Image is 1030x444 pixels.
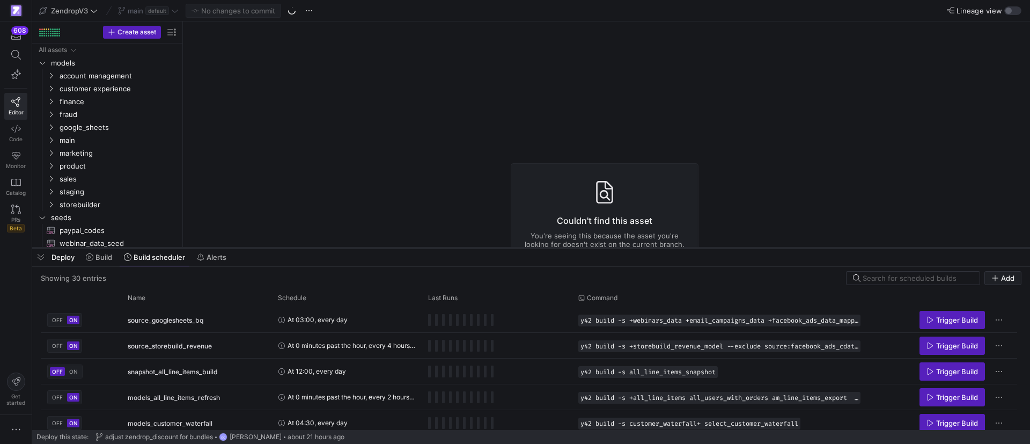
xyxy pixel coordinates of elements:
[936,419,978,427] span: Trigger Build
[69,317,77,323] span: ON
[52,368,63,375] span: OFF
[69,394,77,401] span: ON
[51,212,176,224] span: seeds
[11,216,20,223] span: PRs
[288,359,346,384] span: At 12:00, every day
[4,93,27,120] a: Editor
[60,83,176,95] span: customer experience
[36,43,178,56] div: Press SPACE to select this row.
[219,433,227,441] div: GC
[278,294,306,302] span: Schedule
[36,69,178,82] div: Press SPACE to select this row.
[428,294,458,302] span: Last Runs
[60,199,176,211] span: storebuilder
[1001,274,1014,282] span: Add
[60,237,166,250] span: webinar_data_seed​​​​​​
[128,385,220,410] span: models_all_line_items_refresh
[192,248,231,266] button: Alerts
[36,433,89,441] span: Deploy this state:
[103,26,161,39] button: Create asset
[36,159,178,172] div: Press SPACE to select this row.
[919,414,985,432] button: Trigger Build
[919,388,985,406] button: Trigger Build
[69,420,77,426] span: ON
[524,214,685,227] h3: Couldn't find this asset
[288,433,344,441] span: about 21 hours ago
[119,248,190,266] button: Build scheduler
[52,394,63,401] span: OFF
[60,147,176,159] span: marketing
[6,190,26,196] span: Catalog
[230,433,282,441] span: [PERSON_NAME]
[128,359,218,384] span: snapshot_all_line_items_build
[51,253,75,261] span: Deploy
[936,393,978,402] span: Trigger Build
[60,96,176,108] span: finance
[4,2,27,20] a: https://storage.googleapis.com/y42-prod-data-exchange/images/qZXOSqkTtPuVcXVzF40oUlM07HVTwZXfPK0U...
[128,411,212,436] span: models_customer_waterfall
[95,253,112,261] span: Build
[207,253,226,261] span: Alerts
[36,224,178,237] a: paypal_codes​​​​​​
[524,231,685,266] p: You're seeing this because the asset you're looking for doesn't exist on the current branch. To l...
[128,308,203,333] span: source_googlesheets_bq
[587,294,617,302] span: Command
[36,4,100,18] button: ZendropV3
[60,70,176,82] span: account management
[580,368,716,376] span: y42 build -s all_line_items_snapshot
[36,147,178,159] div: Press SPACE to select this row.
[957,6,1002,15] span: Lineage view
[36,237,178,250] a: webinar_data_seed​​​​​​
[81,248,117,266] button: Build
[6,163,26,169] span: Monitor
[4,26,27,45] button: 608
[6,393,25,406] span: Get started
[580,317,858,324] span: y42 build -s +webinars_data +email_campaigns_data +facebook_ads_data_mapping +influencers_payment...
[36,82,178,95] div: Press SPACE to select this row.
[60,160,176,172] span: product
[288,333,415,358] span: At 0 minutes past the hour, every 4 hours, every day
[69,343,77,349] span: ON
[580,343,858,350] span: y42 build -s +storebuild_revenue_model --exclude source:facebook_ads_cdata source:Postgres-CData....
[41,359,1017,384] div: Press SPACE to select this row.
[105,433,213,441] span: adjust zendrop_discount for bundles
[9,136,23,142] span: Code
[36,134,178,147] div: Press SPACE to select this row.
[36,172,178,185] div: Press SPACE to select this row.
[919,337,985,355] button: Trigger Build
[60,108,176,121] span: fraud
[36,95,178,108] div: Press SPACE to select this row.
[52,420,63,426] span: OFF
[69,368,78,375] span: ON
[128,333,212,359] span: source_storebuild_revenue
[41,307,1017,333] div: Press SPACE to select this row.
[863,274,973,282] input: Search for scheduled builds
[41,333,1017,359] div: Press SPACE to select this row.
[60,134,176,147] span: main
[936,341,978,350] span: Trigger Build
[580,420,798,427] span: y42 build -s customer_waterfall+ select_customer_waterfall
[52,343,63,349] span: OFF
[51,57,176,69] span: models
[11,26,28,35] div: 608
[4,147,27,173] a: Monitor
[51,6,88,15] span: ZendropV3
[9,109,24,115] span: Editor
[580,394,858,402] span: y42 build -s +all_line_items all_users_with_orders am_line_items_export --exclude all_line_items_...
[36,198,178,211] div: Press SPACE to select this row.
[4,173,27,200] a: Catalog
[134,253,185,261] span: Build scheduler
[41,274,106,282] div: Showing 30 entries
[60,121,176,134] span: google_sheets
[52,317,63,323] span: OFF
[60,186,176,198] span: staging
[36,211,178,224] div: Press SPACE to select this row.
[60,173,176,185] span: sales
[128,294,145,302] span: Name
[39,46,67,54] div: All assets
[4,200,27,237] a: PRsBeta
[919,311,985,329] button: Trigger Build
[984,271,1021,285] button: Add
[4,368,27,410] button: Getstarted
[60,224,166,237] span: paypal_codes​​​​​​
